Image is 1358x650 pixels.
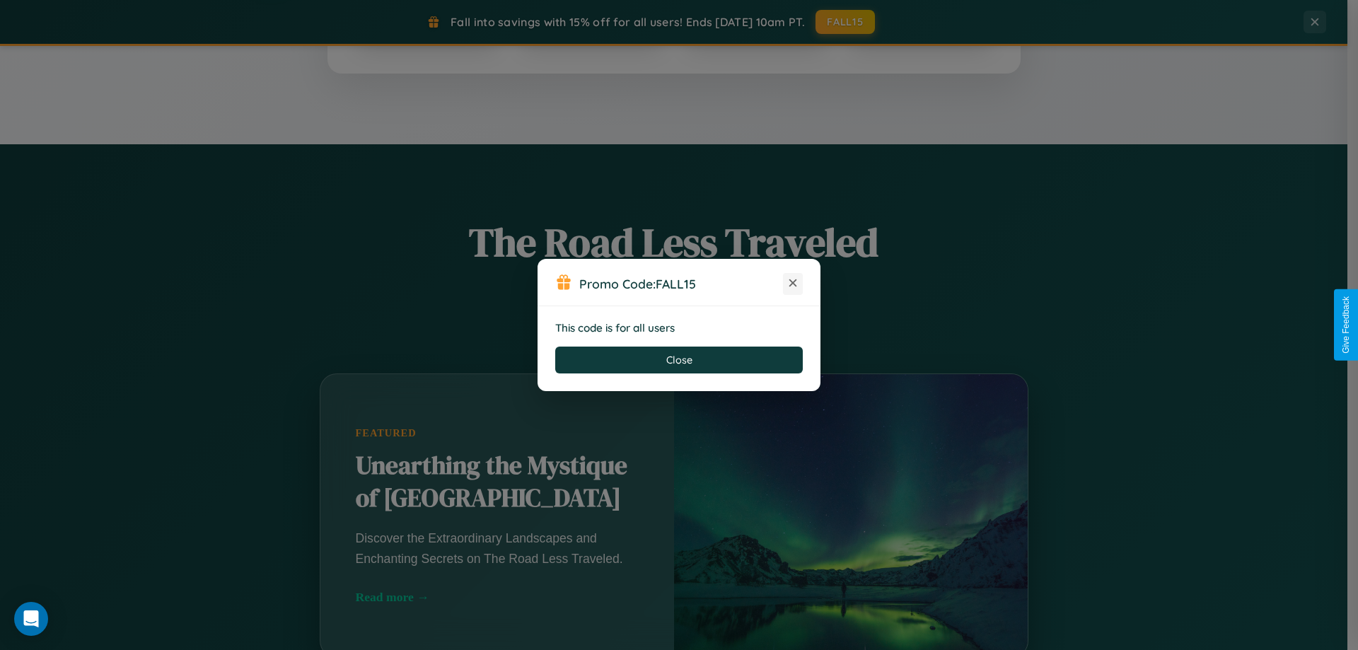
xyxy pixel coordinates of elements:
div: Open Intercom Messenger [14,602,48,636]
h3: Promo Code: [579,276,783,291]
div: Give Feedback [1341,296,1351,354]
strong: This code is for all users [555,321,675,335]
b: FALL15 [656,276,696,291]
button: Close [555,347,803,373]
